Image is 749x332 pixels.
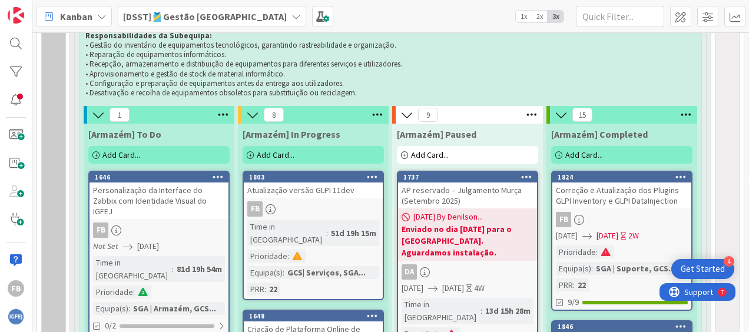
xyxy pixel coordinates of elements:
img: Visit kanbanzone.com [8,7,24,24]
div: Time in [GEOGRAPHIC_DATA] [247,220,326,246]
img: avatar [8,308,24,325]
div: Equipa(s) [247,266,283,279]
div: FB [247,201,263,217]
div: 51d 19h 15m [328,227,379,240]
div: 1846 [558,323,691,331]
div: Time in [GEOGRAPHIC_DATA] [93,256,172,282]
span: • Desativação e recolha de equipamentos obsoletos para substituição ou reciclagem. [85,88,357,98]
span: [DATE] [442,282,464,294]
span: [Armazém] Paused [397,128,476,140]
div: 1803 [249,173,383,181]
div: 81d 19h 54m [174,263,225,275]
div: Open Get Started checklist, remaining modules: 4 [671,259,734,279]
span: : [591,262,593,275]
span: Add Card... [565,150,603,160]
div: Get Started [681,263,725,275]
b: [DSST]🎽Gestão [GEOGRAPHIC_DATA] [123,11,287,22]
b: Enviado no dia [DATE] para o [GEOGRAPHIC_DATA]. Aguardamos instalação. [402,223,533,258]
span: : [596,245,598,258]
span: [DATE] [556,230,578,242]
span: [DATE] [402,282,423,294]
div: 1646 [95,173,228,181]
span: 15 [572,108,592,122]
div: SGA | Armazém, GCS... [130,302,219,315]
span: : [133,285,135,298]
div: Equipa(s) [93,302,128,315]
div: PRR [247,283,264,296]
div: Atualização versão GLPI 11dev [244,182,383,198]
span: Add Card... [257,150,294,160]
div: 1737AP reservado – Julgamento Murça (Setembro 2025) [398,172,537,208]
div: Prioridade [93,285,133,298]
div: FB [8,280,24,297]
span: Support [25,2,54,16]
div: 13d 15h 28m [482,304,533,317]
div: DA [398,264,537,280]
div: SGA | Suporte, GCS... [593,262,678,275]
span: • Reparação de equipamentos informáticos. [85,49,226,59]
span: • Recepção, armazenamento e distribuição de equipamentos para diferentes serviços e utilizadores. [85,59,402,69]
div: 22 [266,283,280,296]
span: : [480,304,482,317]
span: : [283,266,284,279]
div: Prioridade [556,245,596,258]
span: [DATE] [596,230,618,242]
div: Equipa(s) [556,262,591,275]
span: • Gestão do inventário de equipamentos tecnológicos, garantindo rastreabilidade e organização. [85,40,396,50]
span: Add Card... [411,150,449,160]
div: FB [244,201,383,217]
strong: Responsabilidades da Subequipa: [85,31,212,41]
span: [Armazém] Completed [551,128,648,140]
span: [Armazém] To Do [88,128,161,140]
div: 1803 [244,172,383,182]
span: : [287,250,289,263]
div: FB [552,212,691,227]
div: 1824Correção e Atualização dos Plugins GLPI Inventory e GLPI DataInjection [552,172,691,208]
span: : [326,227,328,240]
div: FB [93,223,108,238]
div: 1646Personalização da Interface do Zabbix com Identidade Visual do IGFEJ [90,172,228,219]
span: 8 [264,108,284,122]
div: 1737 [398,172,537,182]
span: 1 [110,108,130,122]
span: 9 [418,108,438,122]
div: 7 [61,5,64,14]
a: 1803Atualização versão GLPI 11devFBTime in [GEOGRAPHIC_DATA]:51d 19h 15mPrioridade:Equipa(s):GCS|... [243,171,384,300]
div: 4W [474,282,485,294]
span: 2x [532,11,548,22]
span: [DATE] [137,240,159,253]
div: AP reservado – Julgamento Murça (Setembro 2025) [398,182,537,208]
span: [Armazém] In Progress [243,128,340,140]
a: 1824Correção e Atualização dos Plugins GLPI Inventory e GLPI DataInjectionFB[DATE][DATE]2WPriorid... [551,171,692,311]
span: : [172,263,174,275]
div: 22 [575,278,589,291]
div: 2W [628,230,639,242]
span: 9/9 [568,296,579,308]
div: FB [90,223,228,238]
span: • Aprovisionamento e gestão de stock de material informático. [85,69,285,79]
div: Prioridade [247,250,287,263]
span: 3x [548,11,564,22]
div: FB [556,212,571,227]
span: Add Card... [102,150,140,160]
div: 1646 [90,172,228,182]
div: PRR [556,278,573,291]
input: Quick Filter... [576,6,664,27]
span: : [128,302,130,315]
span: • Configuração e preparação de equipamentos antes da entrega aos utilizadores. [85,78,344,88]
div: 1648 [244,311,383,321]
i: Not Set [93,241,118,251]
div: 1824 [552,172,691,182]
span: : [264,283,266,296]
div: DA [402,264,417,280]
div: GCS| Serviços, SGA... [284,266,369,279]
span: 1x [516,11,532,22]
div: 1824 [558,173,691,181]
div: 1846 [552,321,691,332]
div: 1648 [249,312,383,320]
div: 4 [724,256,734,267]
span: : [573,278,575,291]
div: 1803Atualização versão GLPI 11dev [244,172,383,198]
div: Correção e Atualização dos Plugins GLPI Inventory e GLPI DataInjection [552,182,691,208]
span: 0/2 [105,320,116,332]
